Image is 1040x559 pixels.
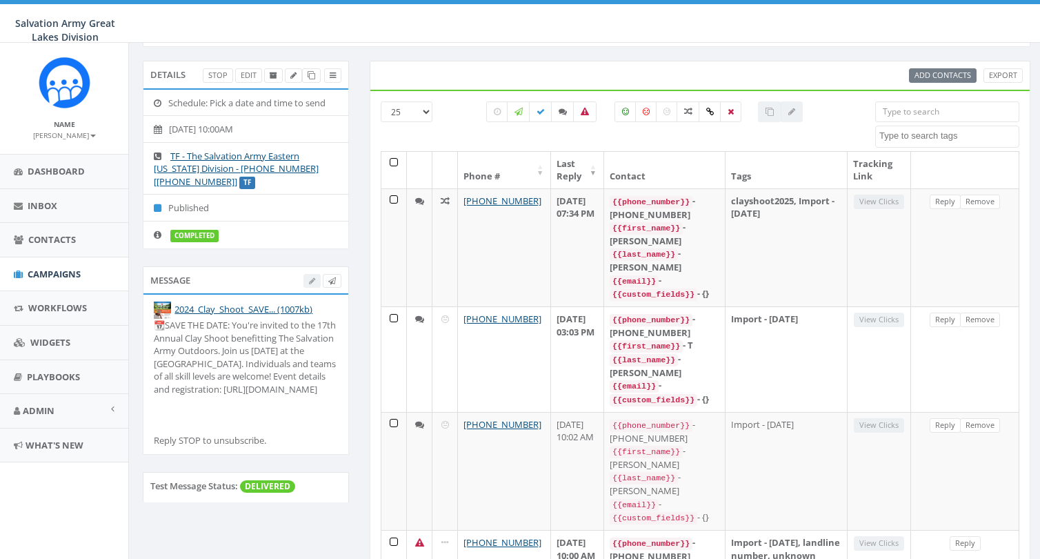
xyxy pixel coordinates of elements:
[486,101,508,122] label: Pending
[610,354,678,366] code: {{last_name}}
[726,306,848,412] td: Import - [DATE]
[610,394,697,406] code: {{custom_fields}}
[610,498,719,511] div: -
[610,314,692,326] code: {{phone_number}}
[28,268,81,280] span: Campaigns
[610,275,659,288] code: {{email}}
[656,101,678,122] label: Neutral
[551,412,604,530] td: [DATE] 10:02 AM
[463,195,541,207] a: [PHONE_NUMBER]
[463,536,541,549] a: [PHONE_NUMBER]
[960,313,1000,327] a: Remove
[726,412,848,530] td: Import - [DATE]
[240,480,295,493] span: DELIVERED
[23,404,54,417] span: Admin
[699,101,721,122] label: Link Clicked
[983,68,1023,83] a: Export
[143,90,348,117] li: Schedule: Pick a date and time to send
[610,340,683,353] code: {{first_name}}
[614,101,637,122] label: Positive
[143,115,348,143] li: [DATE] 10:00AM
[726,152,848,188] th: Tags
[610,418,719,444] div: - [PHONE_NUMBER]
[610,247,719,273] div: - [PERSON_NAME]
[610,339,719,353] div: - T
[610,196,692,208] code: {{phone_number}}
[30,336,70,349] span: Widgets
[635,101,657,122] label: Negative
[27,371,80,383] span: Playbooks
[610,420,692,432] code: {{phone_number}}
[726,188,848,306] td: clayshoot2025, Import - [DATE]
[529,101,552,122] label: Delivered
[610,511,719,524] div: - {}
[154,319,338,447] div: 📆SAVE THE DATE: You're invited to the 17th Annual Clay Shoot benefitting The Salvation Army Outdo...
[26,439,83,451] span: What's New
[604,152,726,188] th: Contact
[573,101,597,122] label: Bounced
[551,306,604,412] td: [DATE] 03:03 PM
[610,393,719,406] div: - {}
[960,418,1000,433] a: Remove
[507,101,530,122] label: Sending
[610,287,719,301] div: - {}
[551,101,574,122] label: Replied
[154,99,168,108] i: Schedule: Pick a date and time to send
[28,302,87,314] span: Workflows
[174,303,312,315] a: 2024_Clay_Shoot_SAVE... (1007kb)
[270,70,277,80] span: Archive Campaign
[458,152,551,188] th: Phone #: activate to sort column ascending
[950,536,981,551] a: Reply
[960,195,1000,209] a: Remove
[463,313,541,325] a: [PHONE_NUMBER]
[463,418,541,431] a: [PHONE_NUMBER]
[154,150,319,188] a: TF - The Salvation Army Eastern [US_STATE] Division - [PHONE_NUMBER] [[PHONE_NUMBER]]
[610,274,719,288] div: -
[879,130,1019,142] textarea: Search
[39,57,90,108] img: Rally_Corp_Icon_1.png
[848,152,911,188] th: Tracking Link
[203,68,233,83] a: Stop
[720,101,741,122] label: Removed
[875,101,1019,122] input: Type to search
[235,68,262,83] a: Edit
[551,188,604,306] td: [DATE] 07:34 PM
[28,165,85,177] span: Dashboard
[610,380,659,393] code: {{email}}
[170,230,219,242] label: completed
[154,204,168,213] i: Published
[143,194,348,222] li: Published
[328,275,336,286] span: Send Test Message
[150,480,238,493] label: Test Message Status:
[610,538,692,550] code: {{phone_number}}
[28,199,57,212] span: Inbox
[610,195,719,221] div: - [PHONE_NUMBER]
[610,221,719,247] div: - [PERSON_NAME]
[677,101,700,122] label: Mixed
[610,446,683,458] code: {{first_name}}
[610,222,683,235] code: {{first_name}}
[143,266,349,294] div: Message
[308,70,315,80] span: Clone Campaign
[330,70,336,80] span: View Campaign Delivery Statistics
[930,313,961,327] a: Reply
[930,418,961,433] a: Reply
[610,472,678,484] code: {{last_name}}
[610,248,678,261] code: {{last_name}}
[610,512,697,524] code: {{custom_fields}}
[610,471,719,497] div: - [PERSON_NAME]
[610,313,719,339] div: - [PHONE_NUMBER]
[610,353,719,379] div: - [PERSON_NAME]
[239,177,255,189] label: TF
[33,130,96,140] small: [PERSON_NAME]
[143,61,349,88] div: Details
[15,17,115,43] span: Salvation Army Great Lakes Division
[610,379,719,393] div: -
[930,195,961,209] a: Reply
[610,288,697,301] code: {{custom_fields}}
[33,128,96,141] a: [PERSON_NAME]
[610,499,659,511] code: {{email}}
[54,119,75,129] small: Name
[28,233,76,246] span: Contacts
[610,444,719,471] div: - [PERSON_NAME]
